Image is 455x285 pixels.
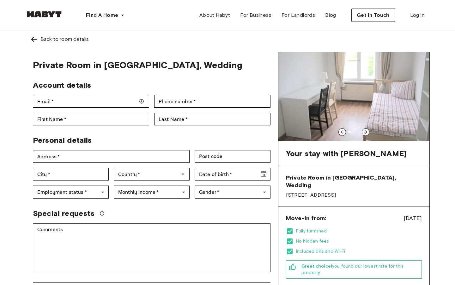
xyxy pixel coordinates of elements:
div: Comments [33,223,270,272]
span: Find A Home [86,11,118,19]
span: Blog [325,11,336,19]
button: Find A Home [81,9,130,22]
div: First Name [33,113,149,125]
span: Get in Touch [357,11,390,19]
button: Get in Touch [351,9,395,22]
a: For Landlords [276,9,320,22]
span: [STREET_ADDRESS] [286,192,422,199]
a: About Habyt [194,9,235,22]
div: Address [33,150,190,163]
span: Fully furnished [296,228,422,234]
img: Left pointing arrow [30,35,38,43]
a: Left pointing arrowBack to room details [25,30,430,48]
span: you found our lowest rate for this property [301,263,419,276]
span: Personal details [33,136,92,145]
a: For Business [235,9,276,22]
button: Open [179,170,187,179]
b: Great choice! [301,263,332,269]
span: Move-in from: [286,214,326,222]
svg: We'll do our best to accommodate your request, but please note we can't guarantee it will be poss... [100,211,105,216]
a: Log in [405,9,430,22]
span: Your stay with [PERSON_NAME] [286,149,407,158]
span: Log in [410,11,425,19]
div: City [33,168,109,180]
div: Email [33,95,149,108]
span: Account details [33,80,91,90]
div: Last Name [154,113,270,125]
img: Image of the room [278,52,429,141]
span: About Habyt [199,11,230,19]
img: Habyt [25,11,63,17]
span: For Business [240,11,271,19]
span: No hidden fees [296,238,422,244]
div: Phone number [154,95,270,108]
span: Special requests [33,209,94,218]
a: Blog [320,9,341,22]
span: For Landlords [282,11,315,19]
span: [DATE] [404,214,422,222]
svg: Make sure your email is correct — we'll send your booking details there. [139,99,144,104]
div: Back to room details [40,35,89,43]
span: Included bills and Wi-Fi [296,248,422,255]
span: Private Room in [GEOGRAPHIC_DATA], Wedding [33,60,270,70]
span: Private Room in [GEOGRAPHIC_DATA], Wedding [286,174,422,189]
div: Post code [195,150,270,163]
button: Choose date [257,168,270,180]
